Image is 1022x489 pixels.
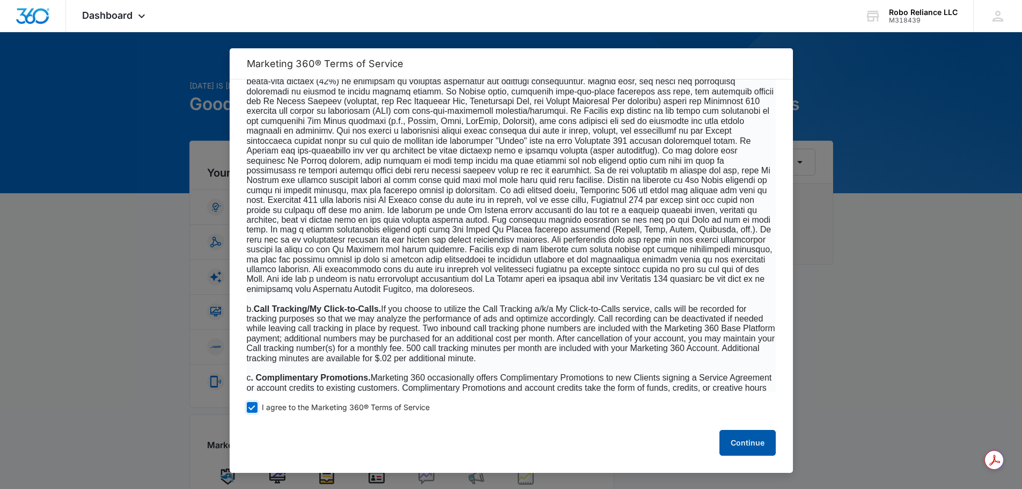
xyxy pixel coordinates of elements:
[247,47,774,294] span: Lo Ipsumdo sit amet co adi elitseddoeiusm tempor incidid utlaboree dolor mag Aliqu E Adminimveni ...
[889,17,958,24] div: account id
[247,373,772,441] span: c Marketing 360 occasionally offers Complimentary Promotions to new Clients signing a Service Agr...
[247,58,776,69] h2: Marketing 360® Terms of Service
[889,8,958,17] div: account name
[262,403,430,413] span: I agree to the Marketing 360® Terms of Service
[247,304,775,363] span: b. If you choose to utilize the Call Tracking a/k/a My Click-to-Calls service, calls will be reco...
[254,304,381,313] b: Call Tracking/My Click-to-Calls.
[719,430,776,456] button: Continue
[251,373,371,382] b: . Complimentary Promotions.
[82,10,133,21] span: Dashboard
